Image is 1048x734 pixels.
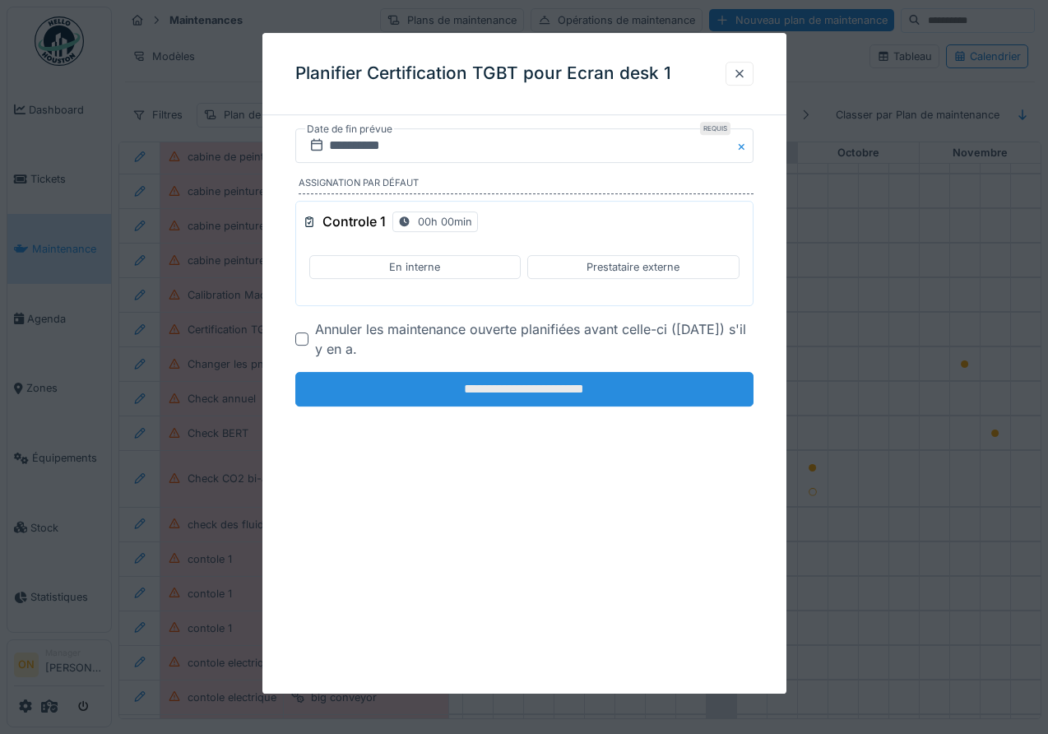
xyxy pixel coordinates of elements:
div: Annuler les maintenance ouverte planifiées avant celle-ci ([DATE]) s'il y en a. [315,319,754,359]
button: Close [735,128,754,163]
h3: Planifier Certification TGBT pour Ecran desk 1 [295,63,671,84]
label: Date de fin prévue [305,120,394,138]
div: 00h 00min [418,214,472,230]
div: En interne [389,259,440,275]
div: Prestataire externe [587,259,679,275]
h3: Controle 1 [322,214,386,230]
label: Assignation par défaut [299,176,754,194]
div: Requis [700,122,730,135]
